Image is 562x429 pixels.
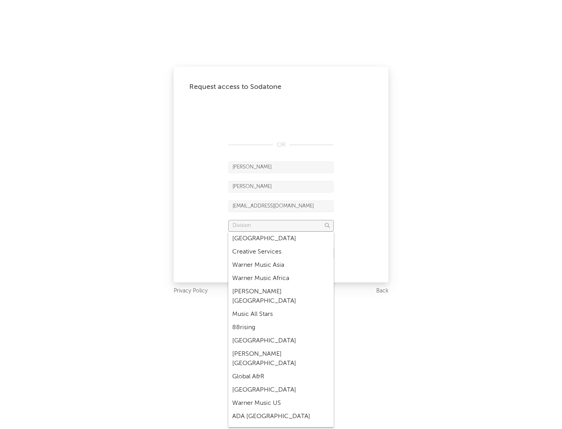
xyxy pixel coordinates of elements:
[228,285,334,308] div: [PERSON_NAME] [GEOGRAPHIC_DATA]
[228,347,334,370] div: [PERSON_NAME] [GEOGRAPHIC_DATA]
[228,272,334,285] div: Warner Music Africa
[174,286,208,296] a: Privacy Policy
[228,410,334,423] div: ADA [GEOGRAPHIC_DATA]
[228,259,334,272] div: Warner Music Asia
[228,308,334,321] div: Music All Stars
[228,370,334,383] div: Global A&R
[228,220,334,232] input: Division
[228,161,334,173] input: First Name
[228,245,334,259] div: Creative Services
[228,232,334,245] div: [GEOGRAPHIC_DATA]
[189,82,373,92] div: Request access to Sodatone
[376,286,388,296] a: Back
[228,200,334,212] input: Email
[228,140,334,150] div: OR
[228,334,334,347] div: [GEOGRAPHIC_DATA]
[228,321,334,334] div: 88rising
[228,181,334,193] input: Last Name
[228,383,334,397] div: [GEOGRAPHIC_DATA]
[228,397,334,410] div: Warner Music US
